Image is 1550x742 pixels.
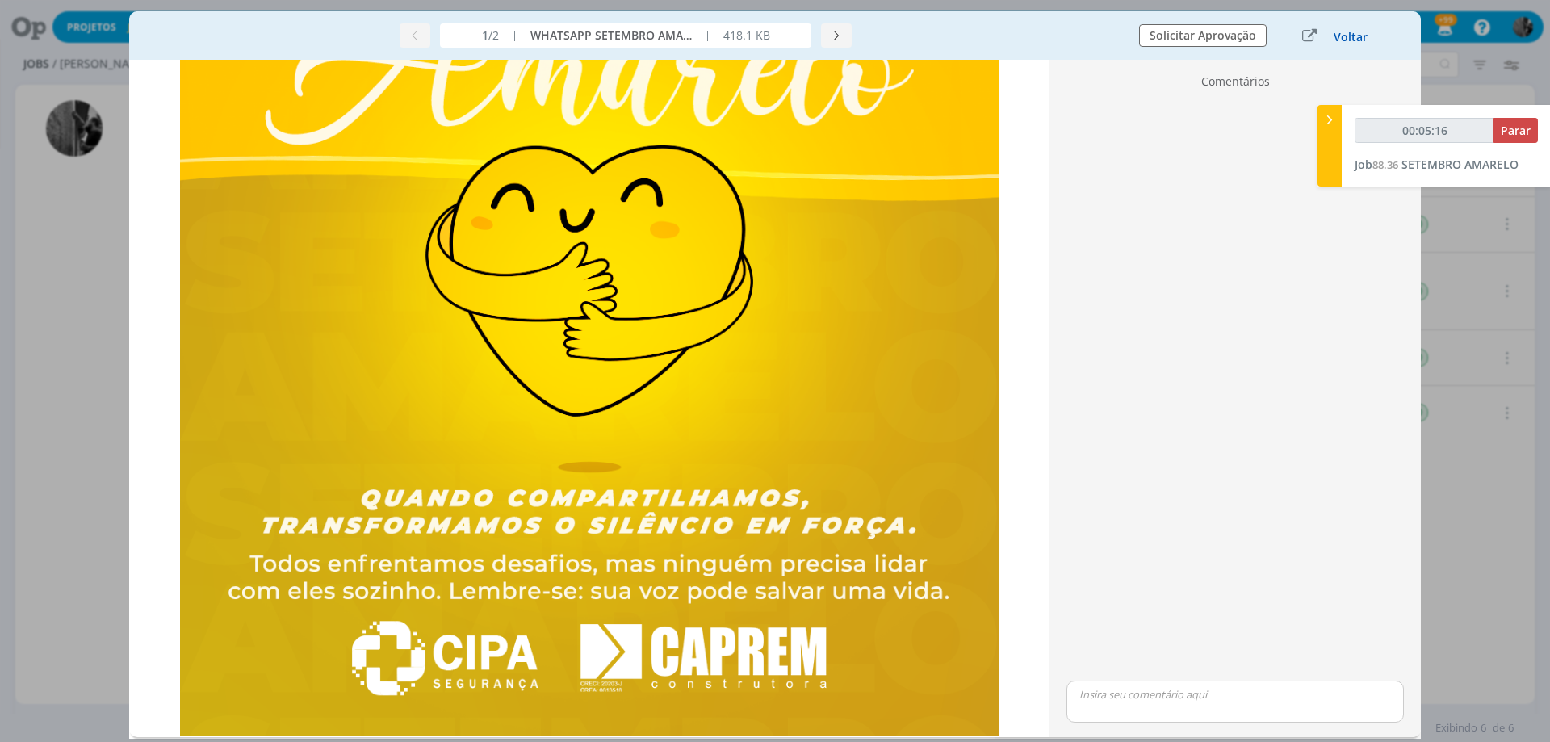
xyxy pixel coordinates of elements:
button: Parar [1493,118,1538,143]
span: SETEMBRO AMARELO [1401,157,1519,172]
a: Job88.36SETEMBRO AMARELO [1355,157,1519,172]
span: 88.36 [1372,157,1398,172]
div: dialog [129,11,1421,739]
div: Comentários [1060,73,1410,96]
span: Parar [1501,123,1531,138]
